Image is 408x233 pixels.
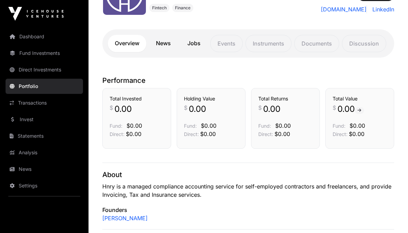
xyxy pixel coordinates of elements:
[189,104,206,115] span: 0.00
[275,130,290,137] span: $0.00
[110,123,122,129] span: Fund:
[333,123,345,129] span: Fund:
[175,5,191,11] span: Finance
[102,170,394,179] p: About
[110,95,164,102] h3: Total Invested
[370,5,394,13] a: LinkedIn
[149,35,178,52] a: News
[114,104,132,115] span: 0.00
[108,35,389,52] nav: Tabs
[110,104,113,112] span: $
[152,5,167,11] span: Fintech
[258,123,271,129] span: Fund:
[6,95,83,110] a: Transactions
[6,112,83,127] a: Invest
[184,123,197,129] span: Fund:
[102,76,394,85] p: Performance
[184,104,187,112] span: $
[258,104,262,112] span: $
[6,162,83,177] a: News
[275,122,291,129] span: $0.00
[6,128,83,144] a: Statements
[350,122,365,129] span: $0.00
[6,79,83,94] a: Portfolio
[102,214,148,222] a: [PERSON_NAME]
[102,182,394,199] p: Hnry is a managed compliance accounting service for self-employed contractors and freelancers, an...
[321,5,367,13] a: [DOMAIN_NAME]
[333,104,336,112] span: $
[337,104,364,115] span: 0.00
[349,130,364,137] span: $0.00
[108,35,146,52] a: Overview
[6,178,83,193] a: Settings
[200,130,216,137] span: $0.00
[110,131,124,137] span: Direct:
[263,104,280,115] span: 0.00
[126,130,141,137] span: $0.00
[245,35,291,52] p: Instruments
[6,46,83,61] a: Fund Investments
[6,29,83,44] a: Dashboard
[333,95,387,102] h3: Total Value
[258,95,313,102] h3: Total Returns
[373,200,408,233] iframe: Chat Widget
[8,7,64,21] img: Icehouse Ventures Logo
[258,131,273,137] span: Direct:
[184,131,199,137] span: Direct:
[6,145,83,160] a: Analysis
[184,95,238,102] h3: Holding Value
[127,122,142,129] span: $0.00
[333,131,347,137] span: Direct:
[6,62,83,77] a: Direct Investments
[342,35,386,52] p: Discussion
[294,35,339,52] p: Documents
[210,35,243,52] p: Events
[102,206,394,214] p: Founders
[201,122,216,129] span: $0.00
[180,35,207,52] a: Jobs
